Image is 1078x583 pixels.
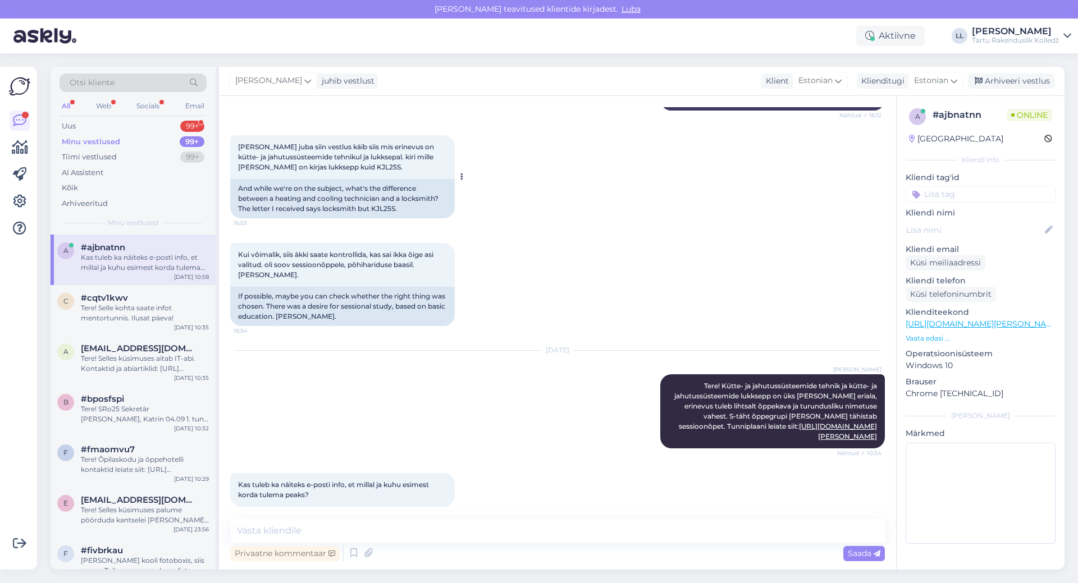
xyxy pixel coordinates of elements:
[238,480,431,499] span: Kas tuleb ka näiteks e-posti info, et millal ja kuhu esimest korda tulema peaks?
[63,499,68,507] span: e
[906,348,1056,360] p: Operatsioonisüsteem
[81,343,198,354] span: annaliisa.roosipuu@gmail.com
[81,242,125,253] span: #ajbnatnn
[81,505,209,525] div: Tere! Selles küsimuses palume pöörduda kantselei [PERSON_NAME] [PERSON_NAME]. Tema kontaktandmed ...
[62,152,117,163] div: Tiimi vestlused
[798,75,833,87] span: Estonian
[81,354,209,374] div: Tere! Selles küsimuses aitab IT-abi. Kontaktid ja abiartiklid: [URL][DOMAIN_NAME][DOMAIN_NAME]
[968,74,1054,89] div: Arhiveeri vestlus
[906,155,1056,165] div: Kliendi info
[839,111,881,120] span: Nähtud ✓ 16:12
[63,448,68,457] span: f
[906,376,1056,388] p: Brauser
[62,198,108,209] div: Arhiveeritud
[81,303,209,323] div: Tere! Selle kohta saate infot mentortunnis. Ilusat päeva!
[174,273,209,281] div: [DATE] 10:58
[174,323,209,332] div: [DATE] 10:35
[174,475,209,483] div: [DATE] 10:29
[906,319,1061,329] a: [URL][DOMAIN_NAME][PERSON_NAME]
[906,428,1056,439] p: Märkmed
[674,382,879,440] span: Tere! Kütte- ja jahutussüsteemide tehnik ja kütte- ja jahutussüsteemide lukksepp on üks [PERSON_N...
[63,398,68,406] span: b
[933,108,1007,122] div: # ajbnatnn
[1007,109,1052,121] span: Online
[81,495,198,505] span: eliise.juronen@gmail.com
[906,306,1056,318] p: Klienditeekond
[914,75,948,87] span: Estonian
[60,99,72,113] div: All
[906,360,1056,371] p: Windows 10
[235,75,302,87] span: [PERSON_NAME]
[234,219,276,227] span: 16:53
[848,548,880,558] span: Saada
[183,99,207,113] div: Email
[62,136,120,148] div: Minu vestlused
[906,411,1056,421] div: [PERSON_NAME]
[81,394,124,404] span: #bposfspi
[63,246,68,255] span: a
[833,365,881,374] span: [PERSON_NAME]
[81,253,209,273] div: Kas tuleb ka näiteks e-posti info, et millal ja kuhu esimest korda tulema peaks?
[972,36,1059,45] div: Tartu Rakenduslik Kolledž
[62,182,78,194] div: Kõik
[9,76,30,97] img: Askly Logo
[230,345,885,355] div: [DATE]
[906,172,1056,183] p: Kliendi tag'id
[906,207,1056,219] p: Kliendi nimi
[906,255,985,270] div: Küsi meiliaadressi
[62,167,103,178] div: AI Assistent
[906,388,1056,400] p: Chrome [TECHNICAL_ID]
[63,549,68,558] span: f
[952,28,967,44] div: LL
[230,179,455,218] div: And while we're on the subject, what's the difference between a heating and cooling technician an...
[761,75,789,87] div: Klient
[70,77,115,89] span: Otsi kliente
[230,287,455,326] div: If possible, maybe you can check whether the right thing was chosen. There was a desire for sessi...
[230,546,340,561] div: Privaatne kommentaar
[857,75,905,87] div: Klienditugi
[915,112,920,121] span: a
[63,297,68,305] span: c
[180,152,204,163] div: 99+
[906,244,1056,255] p: Kliendi email
[972,27,1071,45] a: [PERSON_NAME]Tartu Rakenduslik Kolledž
[180,136,204,148] div: 99+
[180,121,204,132] div: 99+
[174,424,209,433] div: [DATE] 10:32
[173,525,209,534] div: [DATE] 23:56
[906,333,1056,343] p: Vaata edasi ...
[906,275,1056,287] p: Kliendi telefon
[81,545,123,556] span: #fivbrkau
[81,455,209,475] div: Tere! Õpilaskodu ja õppehotelli kontaktid leiate siit: [URL][DOMAIN_NAME]. Nemad oskavad Teile tä...
[94,99,113,113] div: Web
[234,327,276,335] span: 16:54
[238,143,436,171] span: [PERSON_NAME] juba siin vestlus käib siis mis erinevus on kütte- ja jahutussüsteemide tehnikul ja...
[238,250,435,279] span: Kui võimalik, siis äkki saate kontrollida, kas sai ikka õige asi valitud. oli soov sessioonõppele...
[317,75,374,87] div: juhib vestlust
[906,287,996,302] div: Küsi telefoninumbrit
[81,404,209,424] div: Tere! SRo25 Sekretär [PERSON_NAME], Katrin 04.09 1. tund Kopli 1 A415 - ehk siis esimene tund sel...
[234,507,276,516] span: 10:58
[906,186,1056,203] input: Lisa tag
[856,26,925,46] div: Aktiivne
[618,4,644,14] span: Luba
[108,218,158,228] span: Minu vestlused
[909,133,1003,145] div: [GEOGRAPHIC_DATA]
[837,449,881,457] span: Nähtud ✓ 10:34
[799,422,877,440] a: [URL][DOMAIN_NAME][PERSON_NAME]
[174,374,209,382] div: [DATE] 10:35
[972,27,1059,36] div: [PERSON_NAME]
[906,224,1043,236] input: Lisa nimi
[63,347,68,356] span: a
[62,121,76,132] div: Uus
[134,99,162,113] div: Socials
[81,556,209,576] div: [PERSON_NAME] kooli fotoboxis, siis on see Teile mugavam, kuna foto läheb otse Siseveeb. Loomulik...
[81,444,135,455] span: #fmaomvu7
[81,293,128,303] span: #cqtv1kwv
